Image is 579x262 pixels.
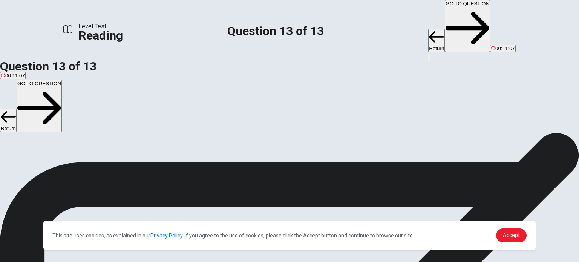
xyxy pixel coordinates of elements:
button: Return [428,29,445,52]
a: Privacy Policy [150,233,182,239]
a: dismiss cookie message [496,228,527,242]
span: This site uses cookies, as explained in our . If you agree to the use of cookies, please click th... [52,233,414,239]
span: 00:11:07 [495,46,515,51]
span: Level Test [78,22,123,31]
div: cookieconsent [43,221,536,250]
button: GO TO QUESTION [17,80,62,132]
span: Accept [503,232,520,238]
h1: Question 13 of 13 [227,26,324,35]
button: 00:11:07 [490,45,516,52]
span: 00:11:07 [5,73,25,78]
h1: Reading [78,31,123,40]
